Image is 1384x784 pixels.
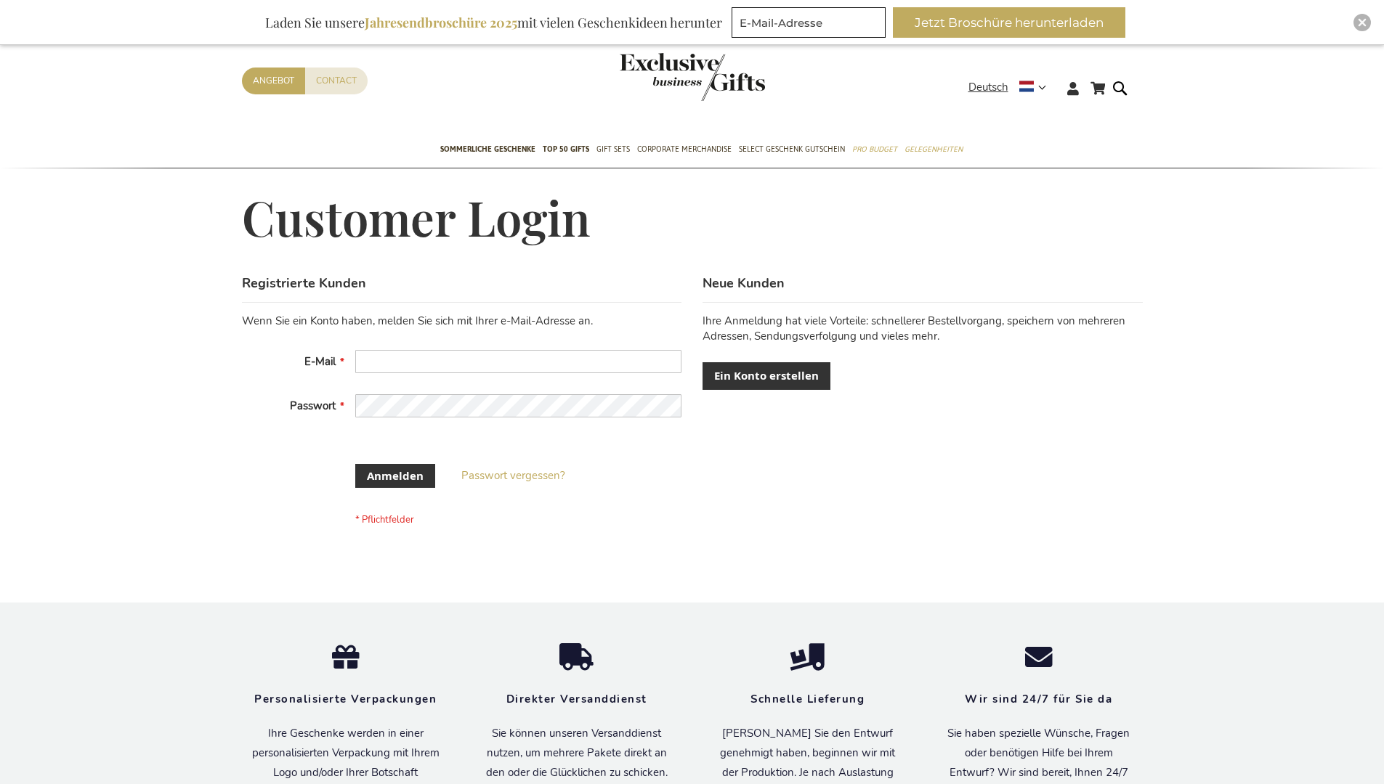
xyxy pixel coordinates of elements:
span: Customer Login [242,186,591,248]
strong: Personalisierte Verpackungen [254,692,437,706]
a: Contact [305,68,368,94]
a: Ein Konto erstellen [703,362,830,389]
strong: Direkter Versanddienst [506,692,647,706]
a: Passwort vergessen? [461,468,565,483]
span: Select Geschenk Gutschein [739,142,845,157]
a: Corporate Merchandise [637,132,732,168]
span: E-Mail [304,354,336,369]
strong: Wir sind 24/7 für Sie da [965,692,1112,706]
strong: Registrierte Kunden [242,274,366,292]
img: Exclusive Business gifts logo [620,53,765,101]
span: Passwort vergessen? [461,468,565,483]
a: Gift Sets [596,132,630,168]
span: TOP 50 Gifts [543,142,589,157]
button: Jetzt Broschüre herunterladen [893,7,1125,38]
input: E-Mail-Adresse [732,7,886,38]
b: Jahresendbroschüre 2025 [365,14,517,31]
p: Ihre Anmeldung hat viele Vorteile: schnellerer Bestellvorgang, speichern von mehreren Adressen, S... [703,314,1142,345]
a: store logo [620,53,692,101]
button: Anmelden [355,464,435,488]
a: Sommerliche geschenke [440,132,535,168]
span: Ein Konto erstellen [714,368,819,383]
div: Laden Sie unsere mit vielen Geschenkideen herunter [259,7,729,38]
div: Wenn Sie ein Konto haben, melden Sie sich mit Ihrer e-Mail-Adresse an. [242,314,681,329]
strong: Neue Kunden [703,274,785,292]
a: Select Geschenk Gutschein [739,132,845,168]
p: Sie können unseren Versanddienst nutzen, um mehrere Pakete direkt an den oder die Glücklichen zu ... [483,724,671,783]
a: Angebot [242,68,305,94]
a: Gelegenheiten [905,132,963,168]
span: Passwort [290,399,336,413]
span: Pro Budget [852,142,897,157]
span: Deutsch [968,79,1008,96]
input: E-Mail [355,350,681,373]
a: Pro Budget [852,132,897,168]
div: Deutsch [968,79,1056,96]
span: Anmelden [367,468,424,483]
span: Corporate Merchandise [637,142,732,157]
strong: Schnelle Lieferung [750,692,865,706]
span: Sommerliche geschenke [440,142,535,157]
a: TOP 50 Gifts [543,132,589,168]
img: Close [1358,18,1367,27]
div: Close [1353,14,1371,31]
span: Gift Sets [596,142,630,157]
span: Gelegenheiten [905,142,963,157]
form: marketing offers and promotions [732,7,890,42]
